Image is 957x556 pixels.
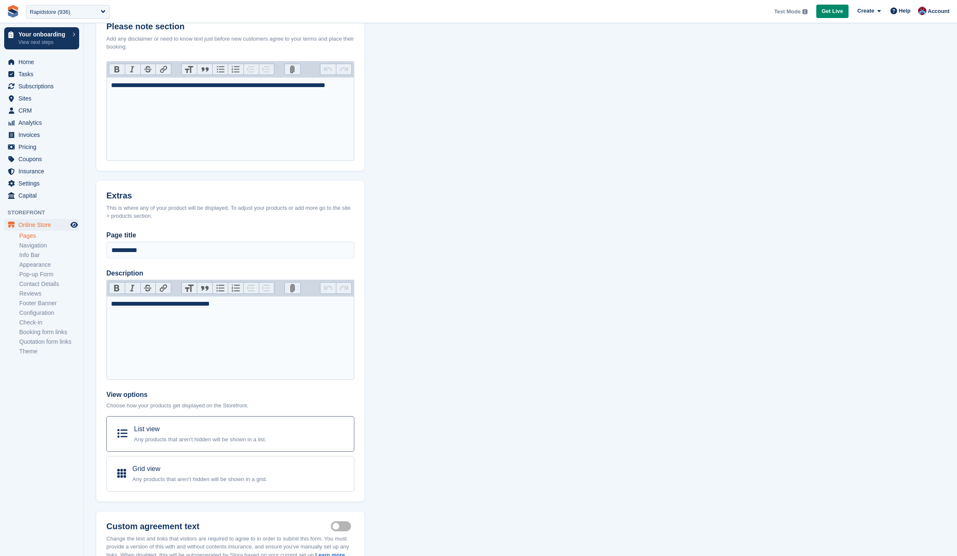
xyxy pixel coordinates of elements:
img: icon-info-grey-7440780725fd019a000dd9b08b2336e03edf1995a4989e88bcd33f0948082b44.svg [802,9,807,14]
span: CRM [18,105,69,116]
button: Bullets [212,283,228,293]
h2: Custom agreement text [106,522,199,531]
span: Create [857,7,874,15]
button: Increase Level [259,283,274,293]
span: Storefront [8,208,83,217]
button: Attach Files [285,283,300,293]
a: Contact Details [19,280,79,288]
p: View next steps [18,39,68,46]
span: Home [18,56,69,68]
button: Numbers [228,64,243,75]
label: Customisable terms active [331,525,354,527]
small: Any products that aren't hidden will be shown in a list. [134,436,266,443]
a: Reviews [19,290,79,298]
a: menu [4,117,79,129]
a: Quotation form links [19,338,79,346]
button: Quote [197,283,212,293]
a: Theme [19,347,79,355]
button: Strikethrough [140,64,156,75]
img: stora-icon-8386f47178a22dfd0bd8f6a31ec36ba5ce8667c1dd55bd0f319d3a0aa187defe.svg [7,5,19,18]
span: Insurance [18,165,69,177]
span: Pricing [18,141,69,153]
button: Redo [336,283,351,293]
a: Footer Banner [19,299,79,307]
button: Decrease Level [243,64,259,75]
span: Coupons [18,153,69,165]
a: Preview store [69,220,79,230]
a: Configuration [19,309,79,317]
img: David Hughes [918,7,926,15]
h2: Extras [106,191,354,201]
span: Test Mode [774,8,800,16]
a: menu [4,178,79,189]
a: Navigation [19,242,79,250]
button: Increase Level [259,64,274,75]
a: menu [4,165,79,177]
label: Page title [106,230,354,240]
label: Description [106,268,354,278]
a: Check-in [19,319,79,327]
span: Get Live [822,7,843,15]
span: Grid view [132,465,160,472]
span: List view [134,425,160,432]
button: Bullets [212,64,228,75]
h2: Please note section [106,22,354,31]
button: Heading [182,64,197,75]
button: Italic [125,64,140,75]
span: Online Store [18,219,69,231]
span: Invoices [18,129,69,141]
a: menu [4,80,79,92]
div: Add any disclaimer or need to know text just before new customers agree to your terms and place t... [106,35,354,51]
a: menu [4,219,79,231]
div: View options [106,390,354,400]
button: Heading [182,283,197,293]
a: menu [4,153,79,165]
a: menu [4,190,79,201]
button: Attach Files [285,64,300,75]
a: menu [4,141,79,153]
span: Settings [18,178,69,189]
a: menu [4,129,79,141]
a: menu [4,56,79,68]
span: Tasks [18,68,69,80]
a: Appearance [19,261,79,269]
button: Redo [336,64,351,75]
a: menu [4,105,79,116]
button: Decrease Level [243,283,259,293]
small: Any products that aren't hidden will be shown in a grid. [132,476,267,482]
p: Your onboarding [18,31,68,37]
span: Account [928,7,949,15]
a: Pop-up Form [19,270,79,278]
a: menu [4,68,79,80]
a: menu [4,93,79,104]
trix-editor: Description [106,296,354,380]
button: Strikethrough [140,283,156,293]
button: Link [155,283,171,293]
button: Bold [109,64,125,75]
a: Info Bar [19,251,79,259]
button: Link [155,64,171,75]
p: Choose how your products get displayed on the Storefront. [106,402,354,410]
div: This is where any of your product will be displayed. To adjust your products or add more go to th... [106,204,354,220]
div: Rapidstore (936) [30,8,70,16]
button: Bold [109,283,125,293]
span: Capital [18,190,69,201]
span: Subscriptions [18,80,69,92]
a: Pages [19,232,79,240]
button: Numbers [228,283,243,293]
button: Undo [320,64,336,75]
a: Your onboarding View next steps [4,27,79,49]
span: Sites [18,93,69,104]
a: Get Live [816,5,849,18]
button: Italic [125,283,140,293]
span: Analytics [18,117,69,129]
button: Undo [320,283,336,293]
span: Help [899,7,911,15]
a: Booking form links [19,328,79,336]
button: Quote [197,64,212,75]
